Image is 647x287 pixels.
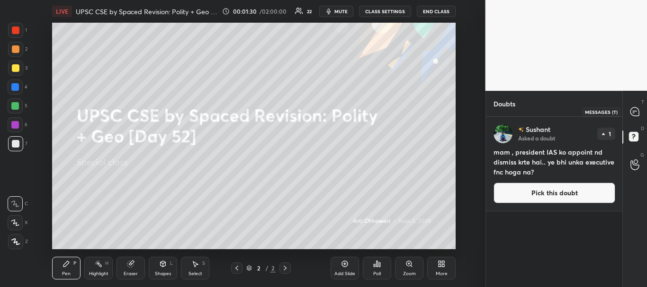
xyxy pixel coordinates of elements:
button: Pick this doubt [494,183,615,203]
div: L [170,261,173,266]
div: 1 [8,23,27,38]
div: Messages (T) [583,108,620,116]
span: mute [334,8,348,15]
div: Poll [373,271,381,276]
p: 1 [609,131,611,137]
p: Doubts [486,91,523,116]
div: Pen [62,271,71,276]
div: Shapes [155,271,171,276]
h4: mam , president IAS ko appoint nd dismiss krte hai.. ye bhi unka executive fnc hoga na? [494,147,615,177]
p: G [640,151,644,158]
div: 22 [307,9,312,14]
div: Zoom [403,271,416,276]
div: / [265,265,268,271]
p: D [641,125,644,132]
img: no-rating-badge.077c3623.svg [518,127,524,132]
div: Highlight [89,271,108,276]
p: Sushant [526,126,550,133]
div: 7 [8,136,27,151]
div: Z [8,234,28,249]
p: T [641,98,644,105]
div: Add Slide [334,271,355,276]
div: 2 [254,265,263,271]
button: End Class [417,6,456,17]
div: H [105,261,108,266]
button: mute [319,6,353,17]
div: P [73,261,76,266]
div: 2 [270,264,276,272]
div: More [436,271,448,276]
div: Eraser [124,271,138,276]
div: grid [486,117,623,287]
div: LIVE [52,6,72,17]
div: 2 [8,42,27,57]
div: S [202,261,205,266]
div: 6 [8,117,27,132]
div: 5 [8,98,27,113]
button: CLASS SETTINGS [359,6,411,17]
p: Asked a doubt [518,134,555,142]
div: 3 [8,61,27,76]
div: C [8,196,28,211]
img: 2ae3d0c22eba48eb9768def24456538e.jpg [494,124,512,143]
h4: UPSC CSE by Spaced Revision: Polity + Geo [Day 52] [76,7,218,16]
div: Select [189,271,202,276]
div: X [8,215,28,230]
div: 4 [8,79,27,95]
